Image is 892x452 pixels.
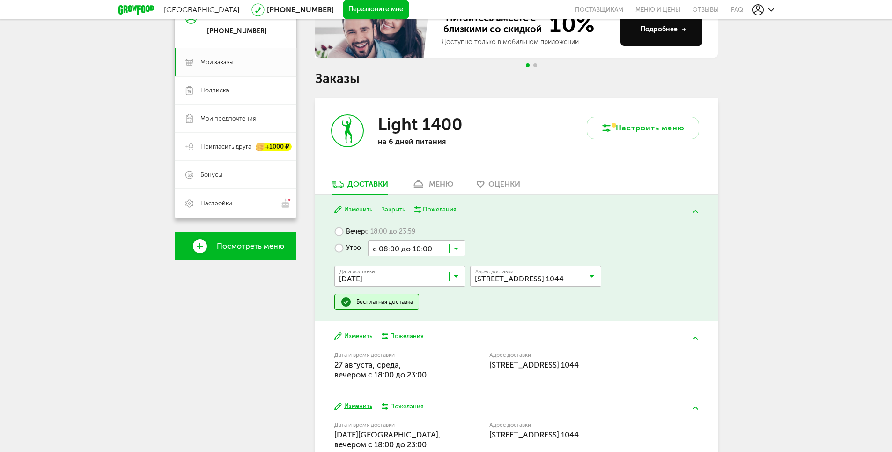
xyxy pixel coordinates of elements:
[340,296,352,308] img: done.51a953a.svg
[334,422,442,428] label: Дата и время доставки
[200,114,256,123] span: Мои предпочтения
[382,402,424,411] button: Пожелания
[339,269,375,274] span: Дата доставки
[693,210,698,213] img: arrow-up-green.5eb5f82.svg
[175,133,296,161] a: Пригласить друга +1000 ₽
[164,5,240,14] span: [GEOGRAPHIC_DATA]
[334,430,441,449] span: [DATE][GEOGRAPHIC_DATA], вечером c 18:00 до 23:00
[378,137,500,146] p: на 6 дней питания
[207,27,267,36] div: [PHONE_NUMBER]
[429,180,453,188] div: меню
[472,179,525,194] a: Оценки
[544,12,595,36] span: 10%
[533,63,537,67] span: Go to slide 2
[175,161,296,189] a: Бонусы
[442,38,613,47] div: Доступно только в мобильном приложении
[423,205,457,214] div: Пожелания
[343,0,409,19] button: Перезвоните мне
[414,205,457,214] button: Пожелания
[489,360,579,369] span: [STREET_ADDRESS] 1044
[256,143,292,151] div: +1000 ₽
[334,402,372,411] button: Изменить
[347,180,388,188] div: Доставки
[334,224,415,240] label: Вечер
[327,179,393,194] a: Доставки
[200,143,251,151] span: Пригласить друга
[334,360,427,379] span: 27 августа, среда, вечером c 18:00 до 23:00
[267,5,334,14] a: [PHONE_NUMBER]
[378,114,463,135] h3: Light 1400
[488,180,520,188] span: Оценки
[175,189,296,218] a: Настройки
[641,25,686,34] div: Подробнее
[475,269,514,274] span: Адрес доставки
[489,422,664,428] label: Адрес доставки
[390,332,424,340] div: Пожелания
[334,205,372,214] button: Изменить
[175,232,296,260] a: Посмотреть меню
[315,73,718,85] h1: Заказы
[390,402,424,411] div: Пожелания
[334,353,442,358] label: Дата и время доставки
[365,227,415,236] span: с 18:00 до 23:59
[175,105,296,133] a: Мои предпочтения
[442,12,544,36] span: Питайтесь вместе с близкими со скидкой
[587,117,699,139] button: Настроить меню
[200,86,229,95] span: Подписка
[200,171,222,179] span: Бонусы
[693,407,698,410] img: arrow-up-green.5eb5f82.svg
[526,63,530,67] span: Go to slide 1
[382,205,405,214] button: Закрыть
[620,13,702,46] button: Подробнее
[407,179,458,194] a: меню
[175,48,296,76] a: Мои заказы
[356,298,413,306] div: Бесплатная доставка
[693,337,698,340] img: arrow-up-green.5eb5f82.svg
[334,240,361,256] label: Утро
[200,199,232,208] span: Настройки
[489,430,579,439] span: [STREET_ADDRESS] 1044
[175,76,296,105] a: Подписка
[200,58,234,67] span: Мои заказы
[382,332,424,340] button: Пожелания
[334,332,372,341] button: Изменить
[217,242,284,250] span: Посмотреть меню
[315,1,432,58] img: family-banner.579af9d.jpg
[489,353,664,358] label: Адрес доставки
